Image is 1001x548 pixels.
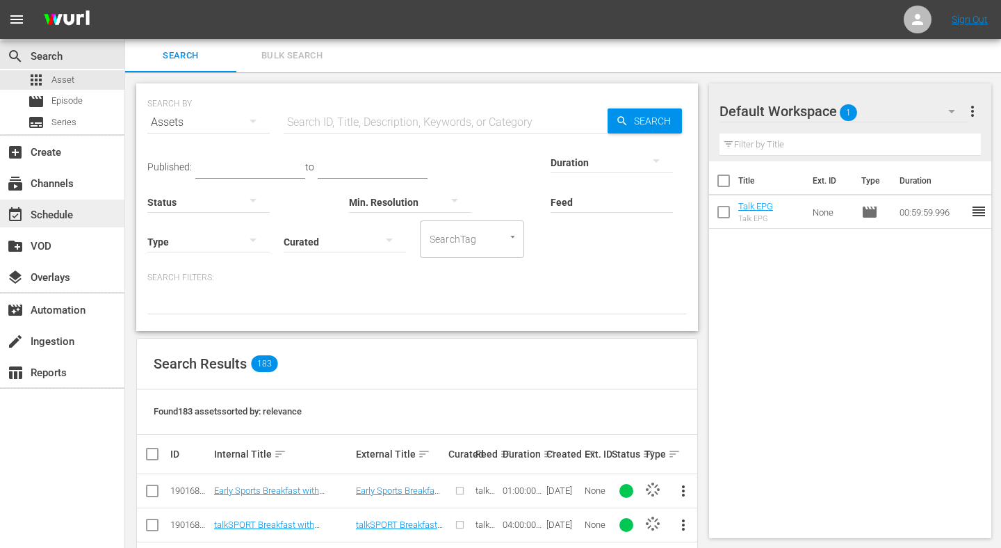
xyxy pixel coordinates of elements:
td: 00:59:59.996 [894,195,970,229]
span: Channels [7,175,24,192]
span: Published: [147,161,192,172]
div: None [585,485,608,496]
div: 01:00:00.000 [503,485,542,496]
span: sort [418,448,430,460]
button: Open [506,230,519,243]
span: LIVE [644,515,661,532]
span: to [305,161,314,172]
span: Episode [51,94,83,108]
div: Assets [147,103,270,142]
a: Sign Out [952,14,988,25]
div: 190168932 [170,519,210,530]
span: sort [274,448,286,460]
span: Episode [28,93,44,110]
div: Talk EPG [738,214,773,223]
div: Internal Title [214,446,352,462]
span: Episode [861,204,878,220]
span: sort [500,448,512,460]
span: 183 [251,355,277,372]
div: 04:00:00.000 [503,519,542,530]
div: Duration [503,446,542,462]
div: Feed [475,446,498,462]
span: VOD [7,238,24,255]
div: 190168931 [170,485,210,496]
div: Type [644,446,662,462]
span: Search Results [154,355,247,372]
th: Title [738,161,804,200]
span: LIVE [644,481,661,498]
a: Talk EPG [738,201,773,211]
a: Early Sports Breakfast with Shebahn Aherne [356,485,442,506]
span: Found 183 assets sorted by: relevance [154,406,302,417]
span: Search [133,48,228,64]
p: Search Filters: [147,272,687,284]
span: Series [28,114,44,131]
span: Search [628,108,682,134]
button: Search [608,108,682,134]
span: more_vert [675,483,692,499]
span: Asset [28,72,44,88]
span: more_vert [675,517,692,533]
span: talkSPORT (#1979) [475,485,498,527]
button: more_vert [964,95,981,128]
td: None [807,195,856,229]
div: Curated [448,449,471,460]
span: Series [51,115,76,129]
th: Duration [891,161,975,200]
span: Bulk Search [245,48,339,64]
div: ID [170,449,210,460]
span: Overlays [7,269,24,286]
div: Status [612,446,640,462]
span: Ingestion [7,333,24,350]
th: Ext. ID [804,161,854,200]
div: External Title [356,446,444,462]
a: Early Sports Breakfast with Shebahn Aherne [214,485,325,506]
div: None [585,519,608,530]
div: Ext. ID [585,449,608,460]
img: ans4CAIJ8jUAAAAAAAAAAAAAAAAAAAAAAAAgQb4GAAAAAAAAAAAAAAAAAAAAAAAAJMjXAAAAAAAAAAAAAAAAAAAAAAAAgAT5G... [33,3,100,36]
div: [DATE] [546,519,580,530]
div: Created [546,446,580,462]
span: more_vert [964,103,981,120]
div: [DATE] [546,485,580,496]
span: reorder [970,203,987,220]
span: Automation [7,302,24,319]
span: Asset [51,73,74,87]
span: Create [7,144,24,161]
span: sort [543,448,555,460]
span: Reports [7,364,24,381]
span: Schedule [7,207,24,223]
span: menu [8,11,25,28]
th: Type [853,161,891,200]
div: Default Workspace [719,92,969,131]
button: more_vert [667,474,700,508]
span: 1 [840,98,857,127]
span: Search [7,48,24,65]
button: more_vert [667,508,700,542]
